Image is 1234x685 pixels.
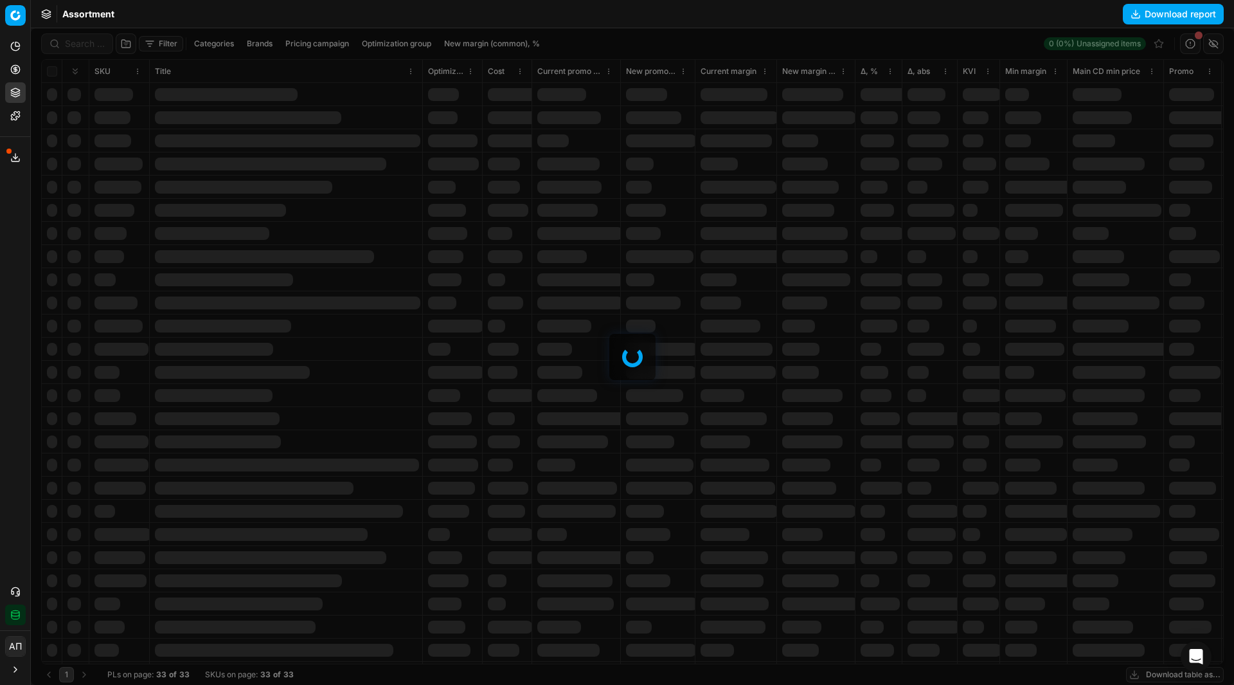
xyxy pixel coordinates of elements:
div: Open Intercom Messenger [1181,641,1212,672]
span: АП [6,637,25,656]
span: Assortment [62,8,114,21]
button: АП [5,636,26,657]
nav: breadcrumb [62,8,114,21]
button: Download report [1123,4,1224,24]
